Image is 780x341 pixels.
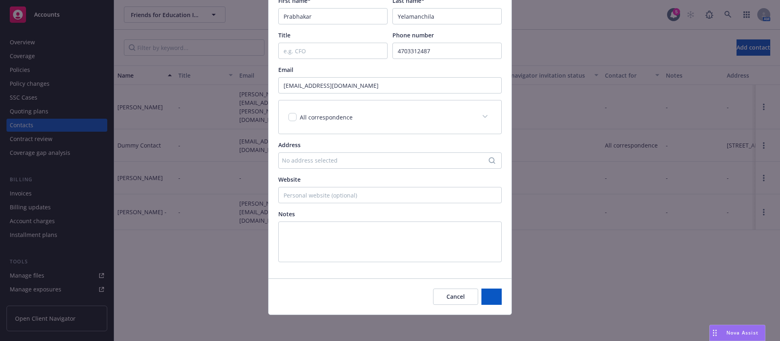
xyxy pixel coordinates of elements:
[278,176,301,183] span: Website
[392,43,502,59] input: (xxx) xxx-xxx
[726,329,758,336] span: Nova Assist
[282,156,490,165] div: No address selected
[446,293,465,300] span: Cancel
[278,141,301,149] span: Address
[278,77,502,93] input: example@email.com
[278,66,293,74] span: Email
[278,31,290,39] span: Title
[300,113,353,121] span: All correspondence
[278,8,388,24] input: First Name
[481,289,502,305] button: Update
[433,289,478,305] button: Cancel
[481,293,502,300] span: Update
[392,31,434,39] span: Phone number
[279,100,501,134] div: All correspondence
[278,210,295,218] span: Notes
[278,187,502,203] input: Personal website (optional)
[489,157,495,164] svg: Search
[709,325,765,341] button: Nova Assist
[392,8,502,24] input: Last Name
[278,152,502,169] button: No address selected
[710,325,720,341] div: Drag to move
[278,43,388,59] input: e.g. CFO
